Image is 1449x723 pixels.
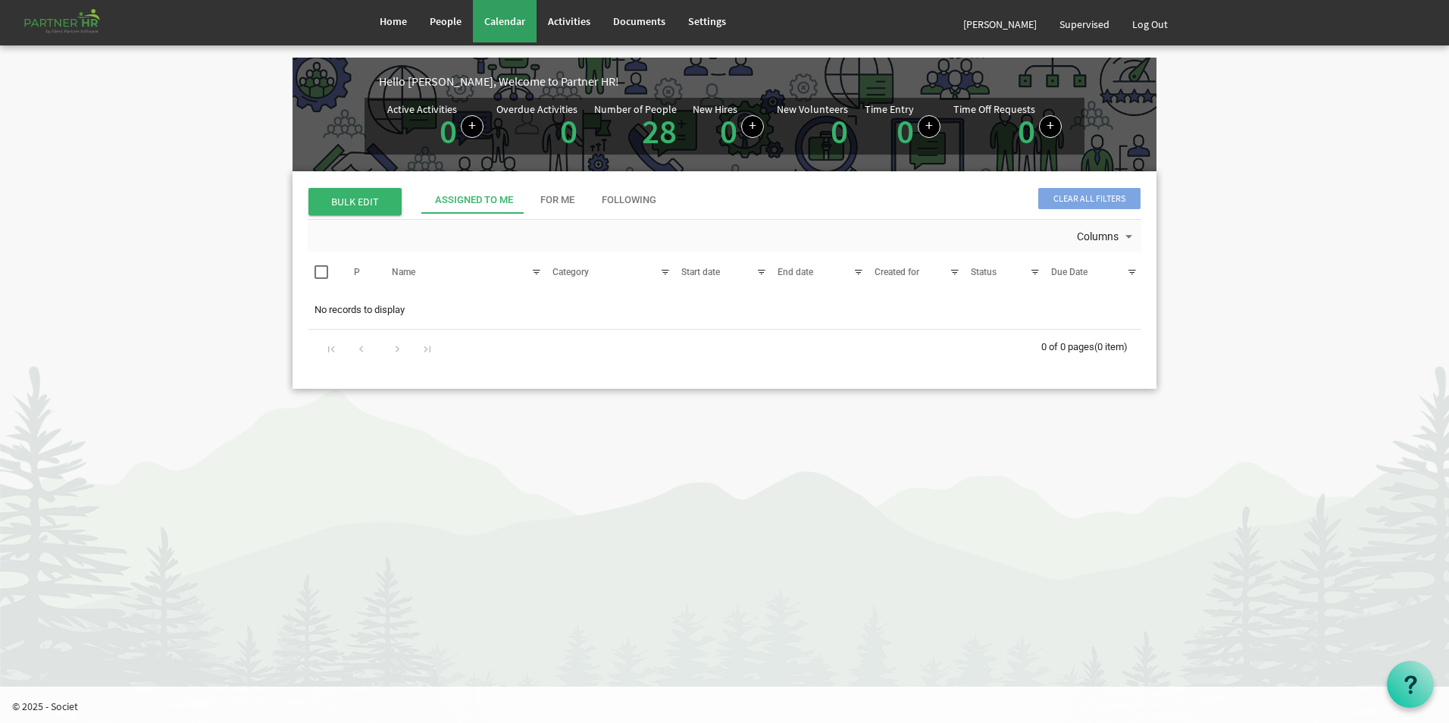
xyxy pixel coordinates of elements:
[540,193,574,208] div: For Me
[777,104,848,114] div: New Volunteers
[321,337,342,358] div: Go to first page
[308,188,402,215] span: BULK EDIT
[1074,227,1139,247] button: Columns
[1041,341,1094,352] span: 0 of 0 pages
[831,110,848,152] a: 0
[741,115,764,138] a: Add new person to Partner HR
[594,104,677,114] div: Number of People
[430,14,462,28] span: People
[496,104,577,114] div: Overdue Activities
[1051,267,1088,277] span: Due Date
[387,104,484,149] div: Number of active Activities in Partner HR
[392,267,415,277] span: Name
[875,267,919,277] span: Created for
[552,267,589,277] span: Category
[1038,188,1141,209] span: Clear all filters
[496,104,581,149] div: Activities assigned to you for which the Due Date is passed
[1094,341,1128,352] span: (0 item)
[387,337,408,358] div: Go to next page
[642,110,677,152] a: 28
[461,115,484,138] a: Create a new Activity
[387,104,457,114] div: Active Activities
[354,267,360,277] span: P
[865,104,914,114] div: Time Entry
[435,193,513,208] div: Assigned To Me
[918,115,940,138] a: Log hours
[1048,3,1121,45] a: Supervised
[594,104,681,149] div: Total number of active people in Partner HR
[484,14,525,28] span: Calendar
[971,267,997,277] span: Status
[560,110,577,152] a: 0
[720,110,737,152] a: 0
[865,104,940,149] div: Number of Time Entries
[1041,330,1141,361] div: 0 of 0 pages (0 item)
[693,104,737,114] div: New Hires
[952,3,1048,45] a: [PERSON_NAME]
[379,73,1156,90] div: Hello [PERSON_NAME], Welcome to Partner HR!
[1059,17,1109,31] span: Supervised
[1121,3,1179,45] a: Log Out
[778,267,813,277] span: End date
[953,104,1062,149] div: Number of active time off requests
[602,193,656,208] div: Following
[380,14,407,28] span: Home
[1018,110,1035,152] a: 0
[777,104,852,149] div: Volunteer hired in the last 7 days
[1039,115,1062,138] a: Create a new time off request
[1075,227,1120,246] span: Columns
[421,186,1255,214] div: tab-header
[1074,220,1139,252] div: Columns
[693,104,764,149] div: People hired in the last 7 days
[548,14,590,28] span: Activities
[351,337,371,358] div: Go to previous page
[12,699,1449,714] p: © 2025 - Societ
[417,337,437,358] div: Go to last page
[688,14,726,28] span: Settings
[440,110,457,152] a: 0
[897,110,914,152] a: 0
[308,296,1141,324] td: No records to display
[613,14,665,28] span: Documents
[953,104,1035,114] div: Time Off Requests
[681,267,720,277] span: Start date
